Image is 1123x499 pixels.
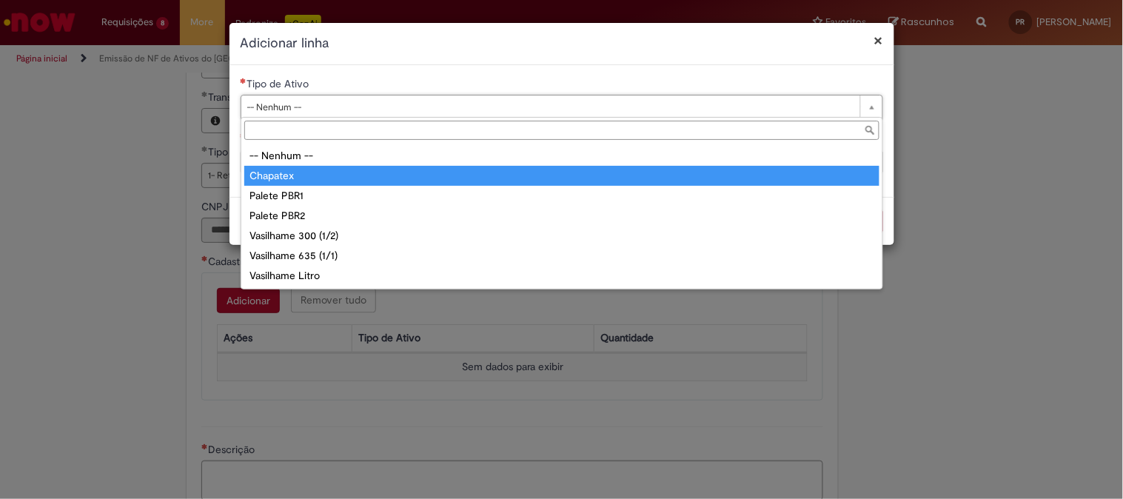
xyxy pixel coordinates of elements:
[241,143,882,289] ul: Tipo de Ativo
[244,206,879,226] div: Palete PBR2
[244,146,879,166] div: -- Nenhum --
[244,246,879,266] div: Vasilhame 635 (1/1)
[244,186,879,206] div: Palete PBR1
[244,226,879,246] div: Vasilhame 300 (1/2)
[244,266,879,286] div: Vasilhame Litro
[244,166,879,186] div: Chapatex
